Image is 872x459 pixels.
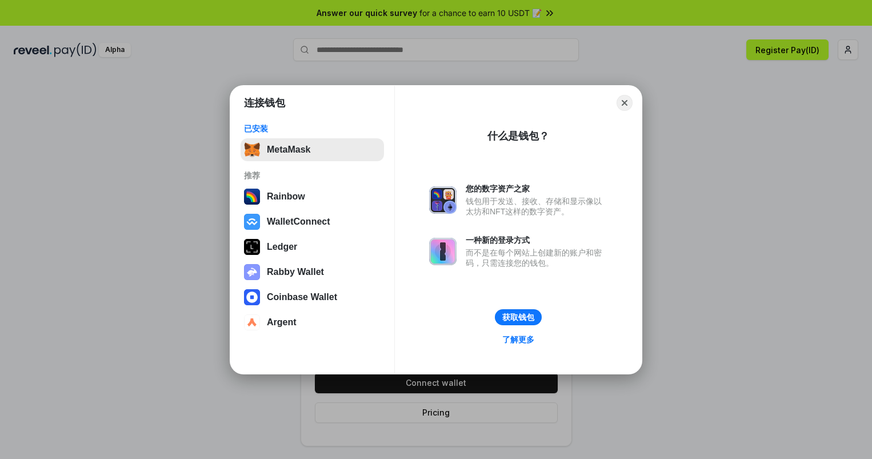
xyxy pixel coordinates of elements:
div: 您的数字资产之家 [466,183,607,194]
img: svg+xml,%3Csvg%20xmlns%3D%22http%3A%2F%2Fwww.w3.org%2F2000%2Fsvg%22%20width%3D%2228%22%20height%3... [244,239,260,255]
img: svg+xml,%3Csvg%20xmlns%3D%22http%3A%2F%2Fwww.w3.org%2F2000%2Fsvg%22%20fill%3D%22none%22%20viewBox... [244,264,260,280]
button: Argent [241,311,384,334]
div: 钱包用于发送、接收、存储和显示像以太坊和NFT这样的数字资产。 [466,196,607,217]
img: svg+xml,%3Csvg%20width%3D%2228%22%20height%3D%2228%22%20viewBox%3D%220%200%2028%2028%22%20fill%3D... [244,289,260,305]
div: Rabby Wallet [267,267,324,277]
div: 了解更多 [502,334,534,345]
div: 一种新的登录方式 [466,235,607,245]
img: svg+xml,%3Csvg%20width%3D%2228%22%20height%3D%2228%22%20viewBox%3D%220%200%2028%2028%22%20fill%3D... [244,314,260,330]
img: svg+xml,%3Csvg%20width%3D%2228%22%20height%3D%2228%22%20viewBox%3D%220%200%2028%2028%22%20fill%3D... [244,214,260,230]
img: svg+xml,%3Csvg%20xmlns%3D%22http%3A%2F%2Fwww.w3.org%2F2000%2Fsvg%22%20fill%3D%22none%22%20viewBox... [429,186,457,214]
div: 而不是在每个网站上创建新的账户和密码，只需连接您的钱包。 [466,248,607,268]
h1: 连接钱包 [244,96,285,110]
div: Coinbase Wallet [267,292,337,302]
button: MetaMask [241,138,384,161]
button: Close [617,95,633,111]
button: Coinbase Wallet [241,286,384,309]
button: Rainbow [241,185,384,208]
div: Argent [267,317,297,328]
div: 推荐 [244,170,381,181]
img: svg+xml,%3Csvg%20xmlns%3D%22http%3A%2F%2Fwww.w3.org%2F2000%2Fsvg%22%20fill%3D%22none%22%20viewBox... [429,238,457,265]
div: Rainbow [267,191,305,202]
div: WalletConnect [267,217,330,227]
button: WalletConnect [241,210,384,233]
button: 获取钱包 [495,309,542,325]
a: 了解更多 [495,332,541,347]
div: MetaMask [267,145,310,155]
div: 已安装 [244,123,381,134]
button: Ledger [241,236,384,258]
img: svg+xml,%3Csvg%20fill%3D%22none%22%20height%3D%2233%22%20viewBox%3D%220%200%2035%2033%22%20width%... [244,142,260,158]
div: 什么是钱包？ [487,129,549,143]
div: 获取钱包 [502,312,534,322]
button: Rabby Wallet [241,261,384,284]
img: svg+xml,%3Csvg%20width%3D%22120%22%20height%3D%22120%22%20viewBox%3D%220%200%20120%20120%22%20fil... [244,189,260,205]
div: Ledger [267,242,297,252]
